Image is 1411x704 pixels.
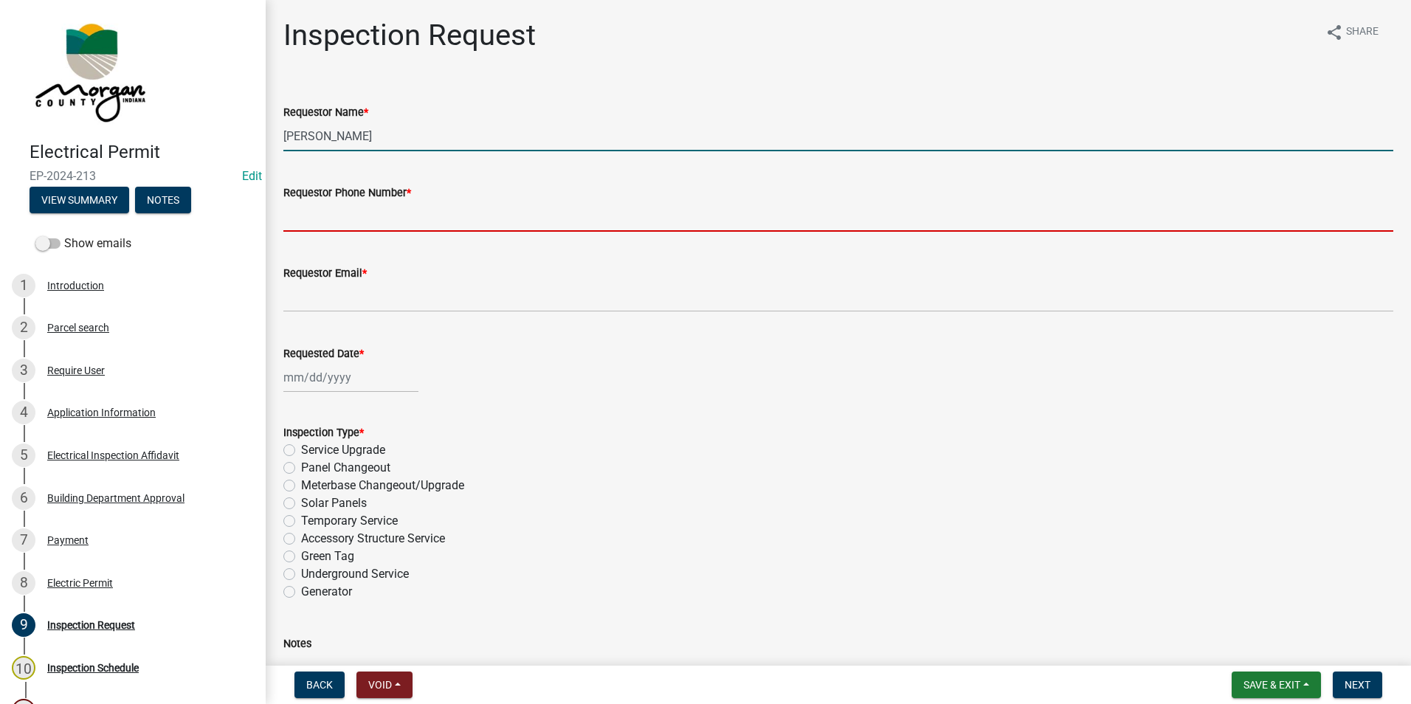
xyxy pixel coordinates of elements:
[47,535,89,545] div: Payment
[135,195,191,207] wm-modal-confirm: Notes
[283,108,368,118] label: Requestor Name
[12,486,35,510] div: 6
[283,188,411,199] label: Requestor Phone Number
[12,401,35,424] div: 4
[283,428,364,438] label: Inspection Type
[242,169,262,183] a: Edit
[47,407,156,418] div: Application Information
[12,613,35,637] div: 9
[242,169,262,183] wm-modal-confirm: Edit Application Number
[12,656,35,680] div: 10
[301,530,445,548] label: Accessory Structure Service
[283,269,367,279] label: Requestor Email
[47,493,184,503] div: Building Department Approval
[1243,679,1300,691] span: Save & Exit
[30,195,129,207] wm-modal-confirm: Summary
[1314,18,1390,46] button: shareShare
[47,322,109,333] div: Parcel search
[47,620,135,630] div: Inspection Request
[47,578,113,588] div: Electric Permit
[301,459,390,477] label: Panel Changeout
[12,316,35,339] div: 2
[301,441,385,459] label: Service Upgrade
[1232,672,1321,698] button: Save & Exit
[356,672,413,698] button: Void
[283,639,311,649] label: Notes
[301,512,398,530] label: Temporary Service
[12,528,35,552] div: 7
[301,565,409,583] label: Underground Service
[294,672,345,698] button: Back
[30,142,254,163] h4: Electrical Permit
[47,450,179,460] div: Electrical Inspection Affidavit
[1333,672,1382,698] button: Next
[283,349,364,359] label: Requested Date
[35,235,131,252] label: Show emails
[283,362,418,393] input: mm/dd/yyyy
[12,359,35,382] div: 3
[301,494,367,512] label: Solar Panels
[47,663,139,673] div: Inspection Schedule
[47,280,104,291] div: Introduction
[368,679,392,691] span: Void
[1345,679,1370,691] span: Next
[283,18,536,53] h1: Inspection Request
[12,571,35,595] div: 8
[30,187,129,213] button: View Summary
[47,365,105,376] div: Require User
[12,274,35,297] div: 1
[301,477,464,494] label: Meterbase Changeout/Upgrade
[135,187,191,213] button: Notes
[1346,24,1379,41] span: Share
[1325,24,1343,41] i: share
[301,583,352,601] label: Generator
[30,15,148,126] img: Morgan County, Indiana
[306,679,333,691] span: Back
[301,548,354,565] label: Green Tag
[30,169,236,183] span: EP-2024-213
[12,444,35,467] div: 5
